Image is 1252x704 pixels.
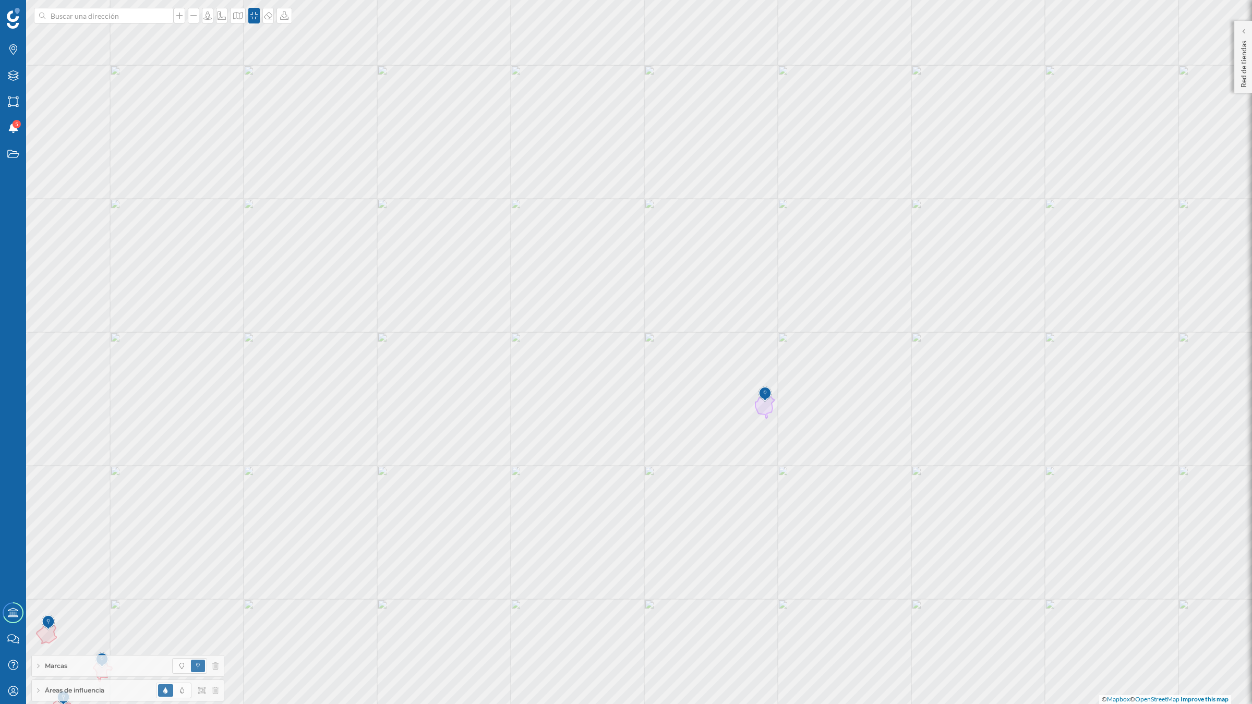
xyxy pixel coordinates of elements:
img: Geoblink Logo [7,8,20,29]
span: Áreas de influencia [45,686,104,695]
div: © © [1099,695,1231,704]
span: Marcas [45,661,67,671]
a: Mapbox [1107,695,1130,703]
img: Marker [42,612,55,633]
a: Improve this map [1181,695,1229,703]
img: Marker [95,650,109,671]
img: Marker [759,384,772,405]
span: 5 [15,119,18,129]
a: OpenStreetMap [1135,695,1179,703]
p: Red de tiendas [1238,37,1249,88]
span: Soporte [21,7,58,17]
